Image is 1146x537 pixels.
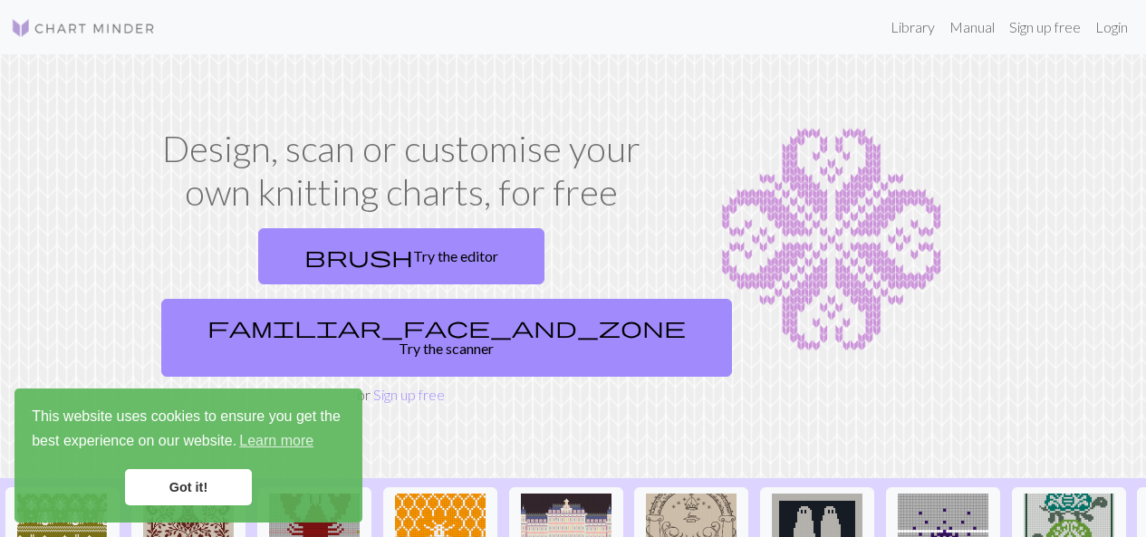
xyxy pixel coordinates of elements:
span: brush [304,244,413,269]
a: dismiss cookie message [125,469,252,505]
div: cookieconsent [14,388,362,523]
h1: Design, scan or customise your own knitting charts, for free [154,127,649,214]
a: Try the scanner [161,299,732,377]
a: learn more about cookies [236,427,316,455]
a: Library [883,9,942,45]
img: Logo [11,17,156,39]
a: Sign up free [1002,9,1088,45]
span: familiar_face_and_zone [207,314,686,340]
div: or [154,221,649,406]
a: Manual [942,9,1002,45]
img: Chart example [670,127,993,353]
a: Sign up free [373,386,445,403]
a: Try the editor [258,228,544,284]
span: This website uses cookies to ensure you get the best experience on our website. [32,406,345,455]
a: Login [1088,9,1135,45]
